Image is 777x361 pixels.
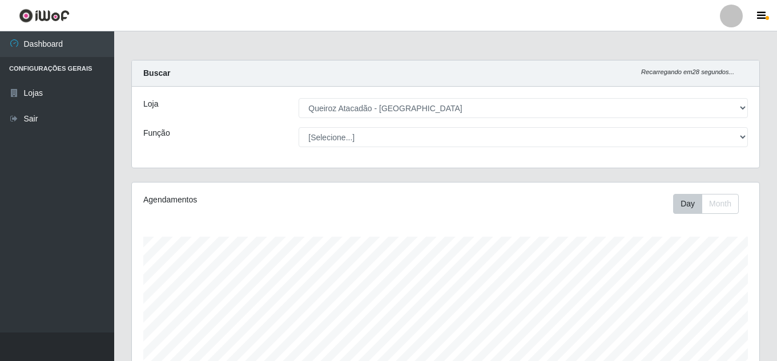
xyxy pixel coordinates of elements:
[143,127,170,139] label: Função
[673,194,739,214] div: First group
[673,194,702,214] button: Day
[702,194,739,214] button: Month
[19,9,70,23] img: CoreUI Logo
[143,68,170,78] strong: Buscar
[641,68,734,75] i: Recarregando em 28 segundos...
[673,194,748,214] div: Toolbar with button groups
[143,194,385,206] div: Agendamentos
[143,98,158,110] label: Loja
